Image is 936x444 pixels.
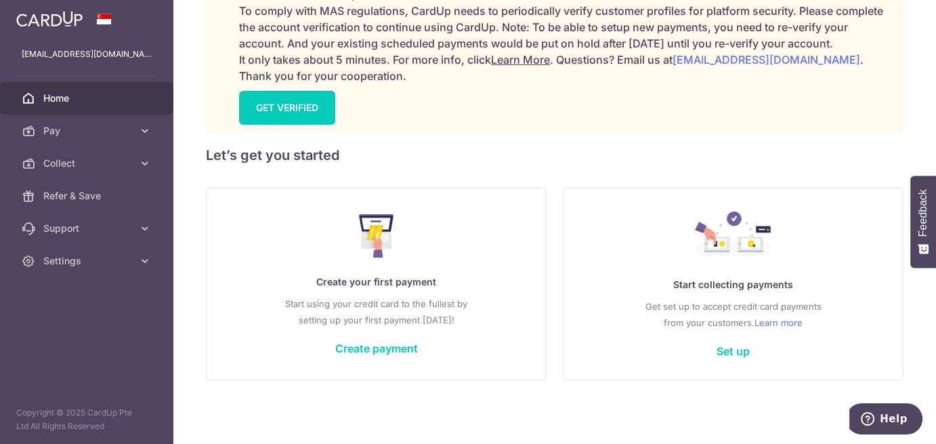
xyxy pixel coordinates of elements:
a: Set up [717,344,750,358]
p: Start collecting payments [591,277,876,293]
p: Start using your credit card to the fullest by setting up your first payment [DATE]! [234,296,519,328]
span: Refer & Save [43,189,133,203]
iframe: Opens a widget where you can find more information [849,403,922,437]
img: Make Payment [359,214,393,258]
span: Support [43,222,133,235]
span: Settings [43,254,133,268]
h5: Let’s get you started [206,144,903,166]
img: Collect Payment [695,211,772,260]
span: Feedback [917,189,929,237]
a: Learn More [491,53,550,66]
span: Collect [43,157,133,170]
span: Pay [43,124,133,138]
a: Learn more [754,315,803,331]
a: Create payment [335,342,418,355]
p: Get set up to accept credit card payments from your customers. [591,298,876,331]
img: CardUp [16,11,83,27]
p: Create your first payment [234,274,519,290]
span: Home [43,92,133,105]
button: Feedback - Show survey [910,176,936,268]
p: [EMAIL_ADDRESS][DOMAIN_NAME] [22,47,152,61]
a: [EMAIL_ADDRESS][DOMAIN_NAME] [673,53,860,66]
a: GET VERIFIED [239,91,335,125]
